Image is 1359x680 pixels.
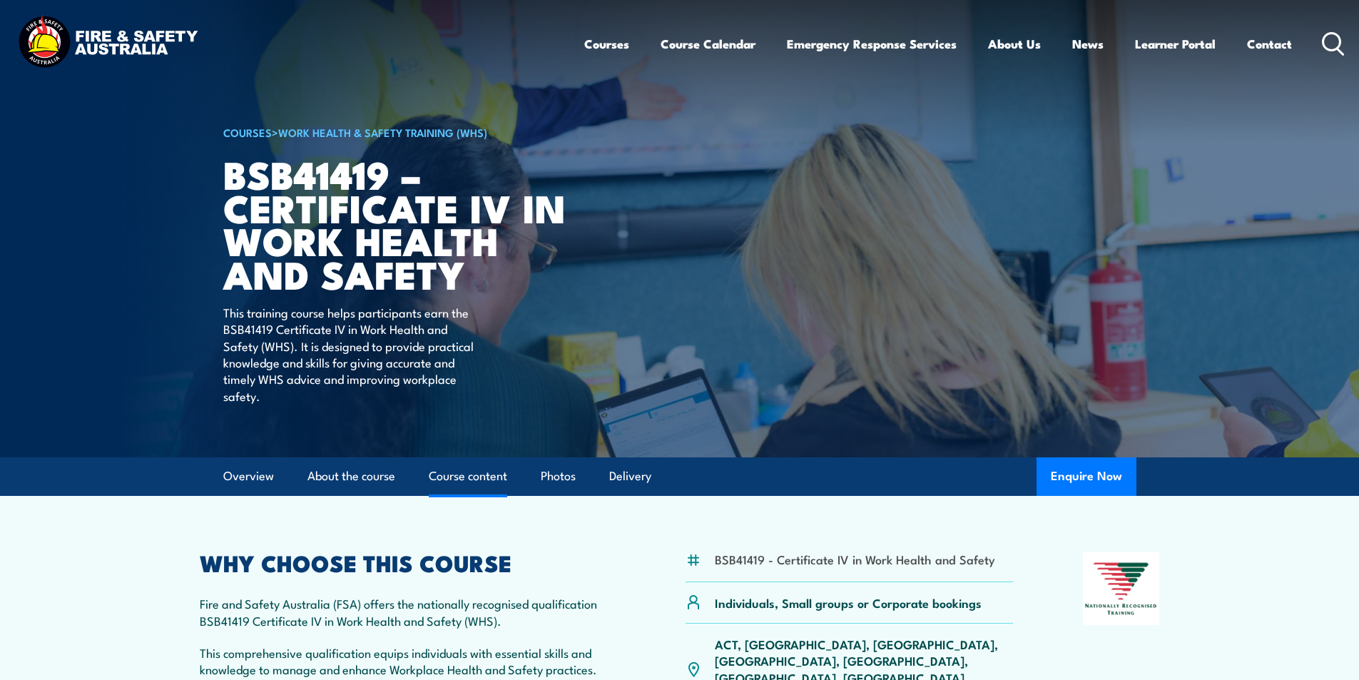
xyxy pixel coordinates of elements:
a: Emergency Response Services [787,25,957,63]
a: Contact [1247,25,1292,63]
a: Learner Portal [1135,25,1216,63]
img: Nationally Recognised Training logo. [1083,552,1160,625]
a: Courses [584,25,629,63]
a: Course content [429,457,507,495]
h2: WHY CHOOSE THIS COURSE [200,552,616,572]
a: About the course [307,457,395,495]
a: Course Calendar [661,25,755,63]
a: Delivery [609,457,651,495]
p: Individuals, Small groups or Corporate bookings [715,594,982,611]
p: This training course helps participants earn the BSB41419 Certificate IV in Work Health and Safet... [223,304,484,404]
button: Enquire Now [1037,457,1136,496]
a: COURSES [223,124,272,140]
a: News [1072,25,1104,63]
a: Photos [541,457,576,495]
h6: > [223,123,576,141]
a: Overview [223,457,274,495]
a: Work Health & Safety Training (WHS) [278,124,487,140]
a: About Us [988,25,1041,63]
h1: BSB41419 – Certificate IV in Work Health and Safety [223,157,576,290]
li: BSB41419 - Certificate IV in Work Health and Safety [715,551,995,567]
p: Fire and Safety Australia (FSA) offers the nationally recognised qualification BSB41419 Certifica... [200,595,616,629]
